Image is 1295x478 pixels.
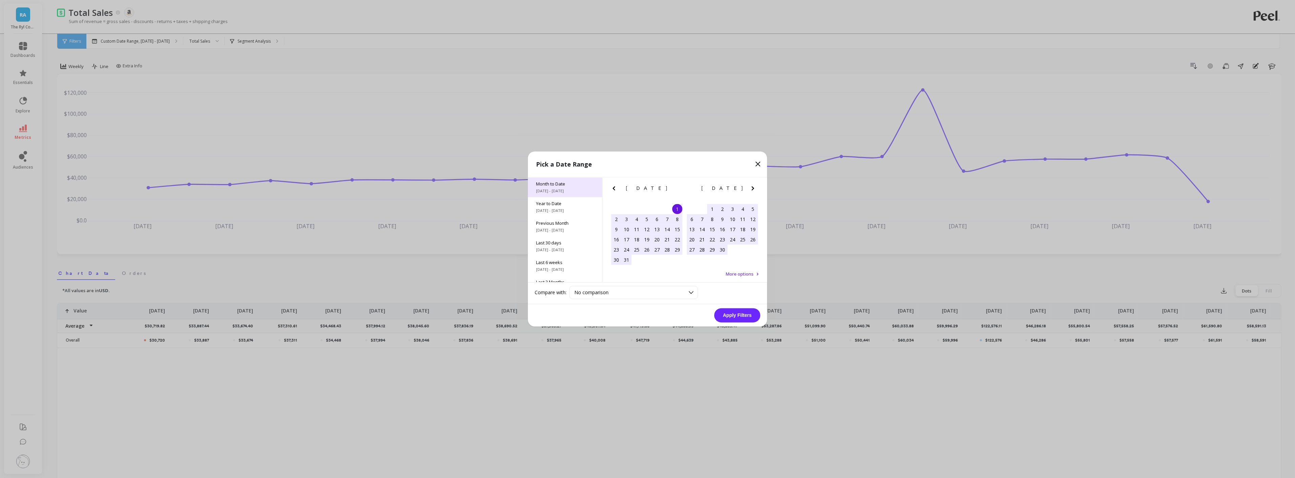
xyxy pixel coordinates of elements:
[536,189,594,194] span: [DATE] - [DATE]
[662,224,672,235] div: Choose Friday, March 14th, 2025
[687,204,758,255] div: month 2025-04
[727,204,738,214] div: Choose Thursday, April 3rd, 2025
[574,289,609,296] span: No comparison
[642,235,652,245] div: Choose Wednesday, March 19th, 2025
[536,260,594,266] span: Last 6 weeks
[632,224,642,235] div: Choose Tuesday, March 11th, 2025
[749,184,760,195] button: Next Month
[535,289,567,296] label: Compare with:
[621,245,632,255] div: Choose Monday, March 24th, 2025
[738,235,748,245] div: Choose Friday, April 25th, 2025
[717,204,727,214] div: Choose Wednesday, April 2nd, 2025
[610,184,621,195] button: Previous Month
[536,201,594,207] span: Year to Date
[687,235,697,245] div: Choose Sunday, April 20th, 2025
[687,224,697,235] div: Choose Sunday, April 13th, 2025
[697,235,707,245] div: Choose Monday, April 21st, 2025
[611,235,621,245] div: Choose Sunday, March 16th, 2025
[536,208,594,214] span: [DATE] - [DATE]
[748,235,758,245] div: Choose Saturday, April 26th, 2025
[626,186,668,191] span: [DATE]
[727,235,738,245] div: Choose Thursday, April 24th, 2025
[536,247,594,253] span: [DATE] - [DATE]
[707,235,717,245] div: Choose Tuesday, April 22nd, 2025
[672,214,682,224] div: Choose Saturday, March 8th, 2025
[632,235,642,245] div: Choose Tuesday, March 18th, 2025
[748,214,758,224] div: Choose Saturday, April 12th, 2025
[672,204,682,214] div: Choose Saturday, March 1st, 2025
[632,214,642,224] div: Choose Tuesday, March 4th, 2025
[727,214,738,224] div: Choose Thursday, April 10th, 2025
[621,235,632,245] div: Choose Monday, March 17th, 2025
[662,214,672,224] div: Choose Friday, March 7th, 2025
[685,184,696,195] button: Previous Month
[652,214,662,224] div: Choose Thursday, March 6th, 2025
[611,245,621,255] div: Choose Sunday, March 23rd, 2025
[673,184,684,195] button: Next Month
[748,204,758,214] div: Choose Saturday, April 5th, 2025
[536,181,594,187] span: Month to Date
[707,214,717,224] div: Choose Tuesday, April 8th, 2025
[632,245,642,255] div: Choose Tuesday, March 25th, 2025
[611,204,682,265] div: month 2025-03
[707,204,717,214] div: Choose Tuesday, April 1st, 2025
[536,220,594,226] span: Previous Month
[662,235,672,245] div: Choose Friday, March 21st, 2025
[536,267,594,273] span: [DATE] - [DATE]
[621,224,632,235] div: Choose Monday, March 10th, 2025
[717,214,727,224] div: Choose Wednesday, April 9th, 2025
[697,224,707,235] div: Choose Monday, April 14th, 2025
[717,224,727,235] div: Choose Wednesday, April 16th, 2025
[611,255,621,265] div: Choose Sunday, March 30th, 2025
[717,235,727,245] div: Choose Wednesday, April 23rd, 2025
[738,204,748,214] div: Choose Friday, April 4th, 2025
[748,224,758,235] div: Choose Saturday, April 19th, 2025
[621,255,632,265] div: Choose Monday, March 31st, 2025
[714,308,760,323] button: Apply Filters
[707,245,717,255] div: Choose Tuesday, April 29th, 2025
[662,245,672,255] div: Choose Friday, March 28th, 2025
[642,214,652,224] div: Choose Wednesday, March 5th, 2025
[536,279,594,285] span: Last 3 Months
[536,160,592,169] p: Pick a Date Range
[687,214,697,224] div: Choose Sunday, April 6th, 2025
[687,245,697,255] div: Choose Sunday, April 27th, 2025
[652,235,662,245] div: Choose Thursday, March 20th, 2025
[672,245,682,255] div: Choose Saturday, March 29th, 2025
[717,245,727,255] div: Choose Wednesday, April 30th, 2025
[536,228,594,233] span: [DATE] - [DATE]
[738,214,748,224] div: Choose Friday, April 11th, 2025
[611,214,621,224] div: Choose Sunday, March 2nd, 2025
[701,186,744,191] span: [DATE]
[642,245,652,255] div: Choose Wednesday, March 26th, 2025
[621,214,632,224] div: Choose Monday, March 3rd, 2025
[672,235,682,245] div: Choose Saturday, March 22nd, 2025
[697,245,707,255] div: Choose Monday, April 28th, 2025
[611,224,621,235] div: Choose Sunday, March 9th, 2025
[727,224,738,235] div: Choose Thursday, April 17th, 2025
[707,224,717,235] div: Choose Tuesday, April 15th, 2025
[536,240,594,246] span: Last 30 days
[672,224,682,235] div: Choose Saturday, March 15th, 2025
[697,214,707,224] div: Choose Monday, April 7th, 2025
[738,224,748,235] div: Choose Friday, April 18th, 2025
[652,245,662,255] div: Choose Thursday, March 27th, 2025
[726,271,754,277] span: More options
[642,224,652,235] div: Choose Wednesday, March 12th, 2025
[652,224,662,235] div: Choose Thursday, March 13th, 2025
